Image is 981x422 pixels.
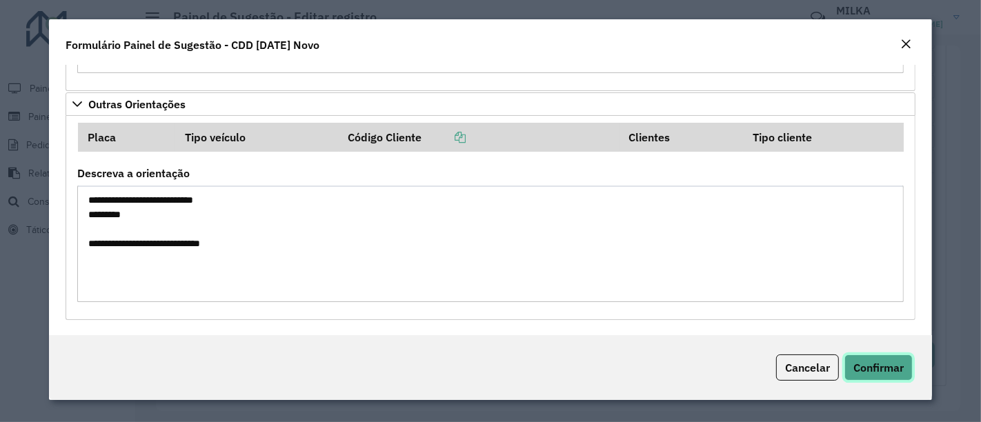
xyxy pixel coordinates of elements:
[896,36,915,54] button: Close
[66,37,319,53] h4: Formulário Painel de Sugestão - CDD [DATE] Novo
[853,361,904,374] span: Confirmar
[900,39,911,50] em: Fechar
[785,361,830,374] span: Cancelar
[620,123,743,152] th: Clientes
[776,354,839,381] button: Cancelar
[743,123,904,152] th: Tipo cliente
[339,123,620,152] th: Código Cliente
[78,123,175,152] th: Placa
[844,354,913,381] button: Confirmar
[77,165,190,181] label: Descreva a orientação
[175,123,339,152] th: Tipo veículo
[88,99,186,110] span: Outras Orientações
[66,116,915,320] div: Outras Orientações
[422,130,466,144] a: Copiar
[66,92,915,116] a: Outras Orientações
